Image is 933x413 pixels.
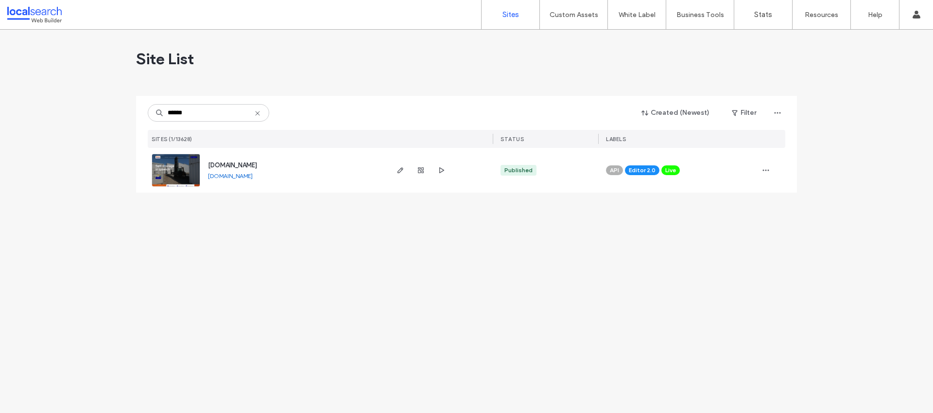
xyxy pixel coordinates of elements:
[136,49,194,69] span: Site List
[208,172,253,180] a: [DOMAIN_NAME]
[754,10,772,19] label: Stats
[550,11,598,19] label: Custom Assets
[22,7,42,16] span: Help
[504,166,533,175] div: Published
[502,10,519,19] label: Sites
[501,136,524,143] span: STATUS
[606,136,626,143] span: LABELS
[633,105,718,121] button: Created (Newest)
[676,11,724,19] label: Business Tools
[629,166,656,175] span: Editor 2.0
[619,11,656,19] label: White Label
[722,105,766,121] button: Filter
[868,11,882,19] label: Help
[208,162,257,169] a: [DOMAIN_NAME]
[805,11,838,19] label: Resources
[665,166,676,175] span: Live
[152,136,192,143] span: SITES (1/13628)
[610,166,619,175] span: API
